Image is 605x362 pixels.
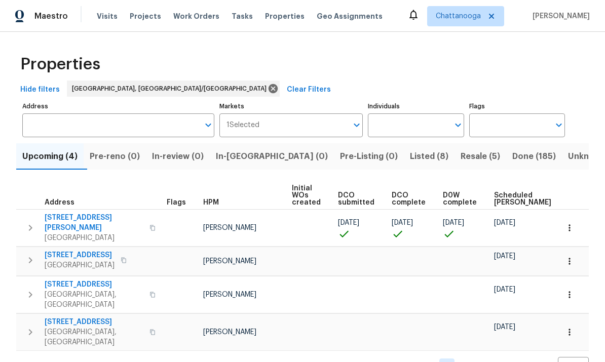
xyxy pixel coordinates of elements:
[232,13,253,20] span: Tasks
[45,279,143,290] span: [STREET_ADDRESS]
[494,192,551,206] span: Scheduled [PERSON_NAME]
[90,149,140,164] span: Pre-reno (0)
[20,84,60,96] span: Hide filters
[22,103,214,109] label: Address
[152,149,204,164] span: In-review (0)
[45,260,115,270] span: [GEOGRAPHIC_DATA]
[219,103,363,109] label: Markets
[173,11,219,21] span: Work Orders
[97,11,118,21] span: Visits
[45,250,115,260] span: [STREET_ADDRESS]
[203,329,256,336] span: [PERSON_NAME]
[368,103,464,109] label: Individuals
[461,149,500,164] span: Resale (5)
[338,192,374,206] span: DCO submitted
[22,149,78,164] span: Upcoming (4)
[494,219,515,226] span: [DATE]
[45,199,74,206] span: Address
[203,199,219,206] span: HPM
[552,118,566,132] button: Open
[392,219,413,226] span: [DATE]
[317,11,383,21] span: Geo Assignments
[292,185,321,206] span: Initial WOs created
[45,290,143,310] span: [GEOGRAPHIC_DATA], [GEOGRAPHIC_DATA]
[410,149,448,164] span: Listed (8)
[265,11,305,21] span: Properties
[350,118,364,132] button: Open
[283,81,335,99] button: Clear Filters
[469,103,565,109] label: Flags
[436,11,481,21] span: Chattanooga
[451,118,465,132] button: Open
[45,317,143,327] span: [STREET_ADDRESS]
[338,219,359,226] span: [DATE]
[201,118,215,132] button: Open
[203,258,256,265] span: [PERSON_NAME]
[72,84,271,94] span: [GEOGRAPHIC_DATA], [GEOGRAPHIC_DATA]/[GEOGRAPHIC_DATA]
[203,291,256,298] span: [PERSON_NAME]
[45,213,143,233] span: [STREET_ADDRESS][PERSON_NAME]
[494,324,515,331] span: [DATE]
[443,219,464,226] span: [DATE]
[512,149,556,164] span: Done (185)
[130,11,161,21] span: Projects
[494,286,515,293] span: [DATE]
[494,253,515,260] span: [DATE]
[203,224,256,231] span: [PERSON_NAME]
[287,84,331,96] span: Clear Filters
[45,233,143,243] span: [GEOGRAPHIC_DATA]
[167,199,186,206] span: Flags
[528,11,590,21] span: [PERSON_NAME]
[45,327,143,347] span: [GEOGRAPHIC_DATA], [GEOGRAPHIC_DATA]
[34,11,68,21] span: Maestro
[340,149,398,164] span: Pre-Listing (0)
[16,81,64,99] button: Hide filters
[392,192,426,206] span: DCO complete
[67,81,280,97] div: [GEOGRAPHIC_DATA], [GEOGRAPHIC_DATA]/[GEOGRAPHIC_DATA]
[226,121,259,130] span: 1 Selected
[216,149,328,164] span: In-[GEOGRAPHIC_DATA] (0)
[20,59,100,69] span: Properties
[443,192,477,206] span: D0W complete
